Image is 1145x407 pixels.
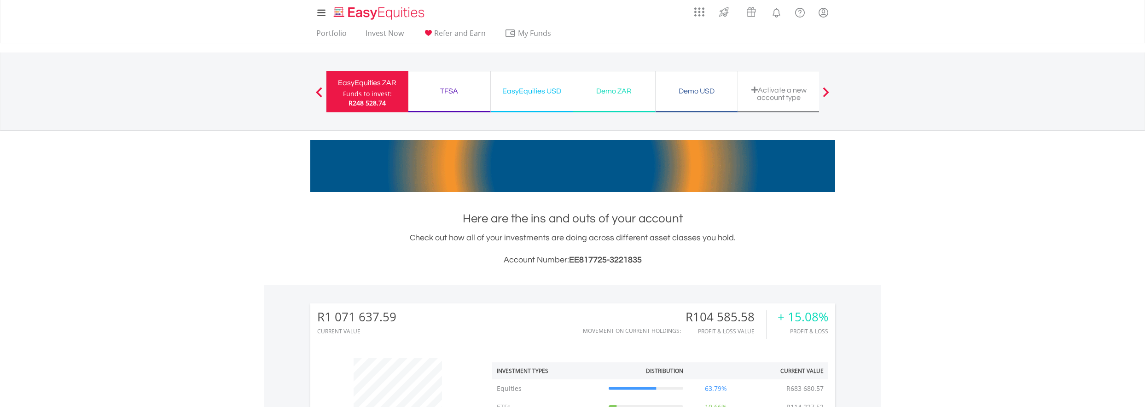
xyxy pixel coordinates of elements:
div: R1 071 637.59 [317,310,396,324]
div: Demo USD [661,85,732,98]
span: EE817725-3221835 [569,256,642,264]
a: Notifications [765,2,788,21]
img: EasyMortage Promotion Banner [310,140,835,192]
div: Profit & Loss Value [686,328,766,334]
span: Refer and Earn [434,28,486,38]
div: R104 585.58 [686,310,766,324]
div: EasyEquities USD [496,85,567,98]
th: Current Value [744,362,828,379]
img: grid-menu-icon.svg [694,7,704,17]
div: TFSA [414,85,485,98]
img: EasyEquities_Logo.png [332,6,428,21]
div: Movement on Current Holdings: [583,328,681,334]
div: Activate a new account type [744,86,814,101]
a: AppsGrid [688,2,710,17]
td: 63.79% [688,379,744,398]
div: EasyEquities ZAR [332,76,403,89]
h1: Here are the ins and outs of your account [310,210,835,227]
div: CURRENT VALUE [317,328,396,334]
a: Portfolio [313,29,350,43]
img: vouchers-v2.svg [744,5,759,19]
a: Invest Now [362,29,407,43]
span: My Funds [505,27,565,39]
a: FAQ's and Support [788,2,812,21]
td: Equities [492,379,604,398]
th: Investment Types [492,362,604,379]
td: R683 680.57 [782,379,828,398]
div: Funds to invest: [343,89,392,99]
a: Refer and Earn [419,29,489,43]
img: thrive-v2.svg [716,5,732,19]
div: Distribution [646,367,683,375]
div: Check out how all of your investments are doing across different asset classes you hold. [310,232,835,267]
span: R248 528.74 [349,99,386,107]
h3: Account Number: [310,254,835,267]
a: Home page [330,2,428,21]
div: + 15.08% [778,310,828,324]
div: Demo ZAR [579,85,650,98]
div: Profit & Loss [778,328,828,334]
a: My Profile [812,2,835,23]
a: Vouchers [738,2,765,19]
